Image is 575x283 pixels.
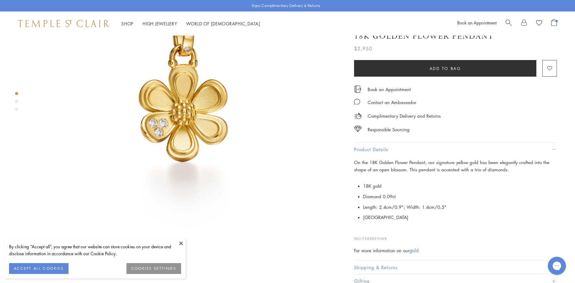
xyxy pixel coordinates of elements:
li: Diamond 0.09ct [363,191,557,202]
button: Add to bag [354,60,536,77]
iframe: Gorgias live chat messenger [545,255,569,277]
p: Complimentary Delivery and Returns [368,112,441,120]
a: View Wishlist [536,19,542,28]
h1: 18K Golden Flower Pendant [354,31,494,42]
p: SKU: [354,230,557,241]
a: Book an Appointment [457,20,497,26]
img: icon_appointment.svg [354,86,361,93]
a: Search [506,19,512,28]
a: Open Shopping Bag [551,19,557,28]
a: gold [409,247,419,254]
div: By clicking “Accept all”, you agree that our website can store cookies on your device and disclos... [9,243,181,257]
img: MessageIcon-01_2.svg [354,99,360,105]
span: Add to bag [430,65,461,72]
p: Enjoy Complimentary Delivery & Returns [252,3,320,9]
img: icon_delivery.svg [354,112,362,120]
div: For more information on our [354,247,557,254]
a: World of [DEMOGRAPHIC_DATA]World of [DEMOGRAPHIC_DATA] [186,21,260,27]
li: [GEOGRAPHIC_DATA] [363,212,557,223]
img: icon_sourcing.svg [354,126,362,132]
div: Contact an Ambassador [368,99,416,106]
li: Length: 2.4cm/0.9"; Width: 1.4cm/0.5" [363,202,557,212]
span: $2,950 [354,45,372,52]
div: Responsible Sourcing [368,126,410,133]
nav: Main navigation [121,20,260,27]
li: 18K gold [363,181,557,191]
p: On the 18K Golden Flower Pendant, our signature yellow gold has been elegantly crafted into the s... [354,159,557,174]
a: ShopShop [121,21,133,27]
a: High JewelleryHigh Jewellery [142,21,177,27]
button: Shipping & Returns [354,261,557,274]
button: Product Details [354,143,557,156]
a: Book an Appointment [368,86,411,93]
span: P38883-FLWR [363,236,387,241]
img: Temple St. Clair [18,20,109,27]
button: ACCEPT ALL COOKIES [9,263,69,274]
div: Product gallery navigation [15,91,18,116]
button: COOKIES SETTINGS [126,263,181,274]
